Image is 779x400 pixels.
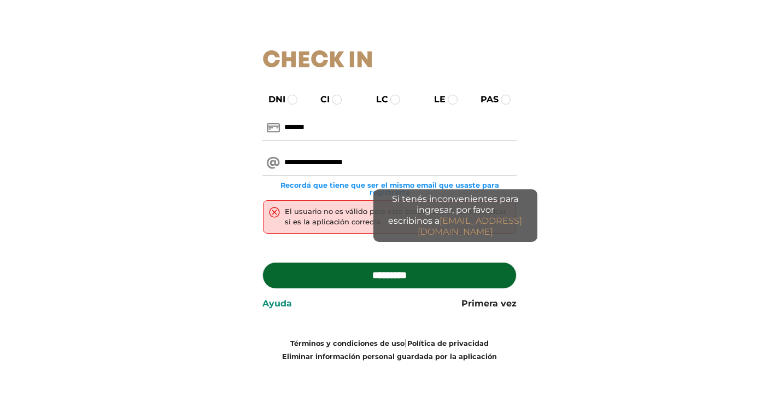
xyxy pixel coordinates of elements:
[262,48,517,75] h1: Check In
[373,189,537,242] span: Si tenés inconvenientes para ingresar, por favor escribinos a
[424,93,446,106] label: LE
[259,93,285,106] label: DNI
[262,182,517,196] small: Recordá que tiene que ser el mismo email que usaste para registrarte
[461,297,517,310] a: Primera vez
[282,352,497,361] a: Eliminar información personal guardada por la aplicación
[254,337,525,363] div: |
[407,339,489,347] a: Política de privacidad
[471,93,499,106] label: PAS
[262,297,292,310] a: Ayuda
[290,339,405,347] a: Términos y condiciones de uso
[418,216,523,237] a: [EMAIL_ADDRESS][DOMAIN_NAME]
[366,93,388,106] label: LC
[311,93,330,106] label: CI
[285,206,510,228] div: El usuario no es válido para este producto. Por favor, verificar si es la aplicación correcta.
